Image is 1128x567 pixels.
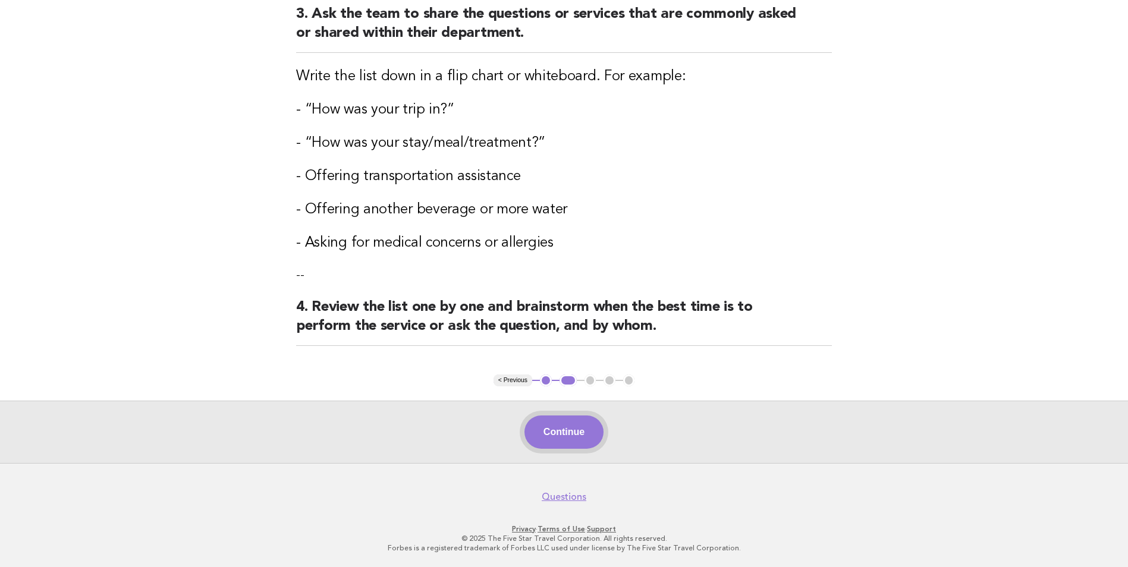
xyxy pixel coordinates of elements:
button: 1 [540,374,552,386]
button: < Previous [494,374,532,386]
h2: 4. Review the list one by one and brainstorm when the best time is to perform the service or ask ... [296,298,832,346]
h3: Write the list down in a flip chart or whiteboard. For example: [296,67,832,86]
a: Questions [542,491,586,503]
h3: - Offering another beverage or more water [296,200,832,219]
a: Privacy [512,525,536,533]
button: 2 [560,374,577,386]
h3: - Asking for medical concerns or allergies [296,234,832,253]
h2: 3. Ask the team to share the questions or services that are commonly asked or shared within their... [296,5,832,53]
a: Terms of Use [538,525,585,533]
p: -- [296,267,832,283]
p: © 2025 The Five Star Travel Corporation. All rights reserved. [200,534,928,543]
h3: - “How was your stay/meal/treatment?” [296,134,832,153]
h3: - Offering transportation assistance [296,167,832,186]
h3: - “How was your trip in?” [296,100,832,119]
p: Forbes is a registered trademark of Forbes LLC used under license by The Five Star Travel Corpora... [200,543,928,553]
a: Support [587,525,616,533]
button: Continue [524,415,604,449]
p: · · [200,524,928,534]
